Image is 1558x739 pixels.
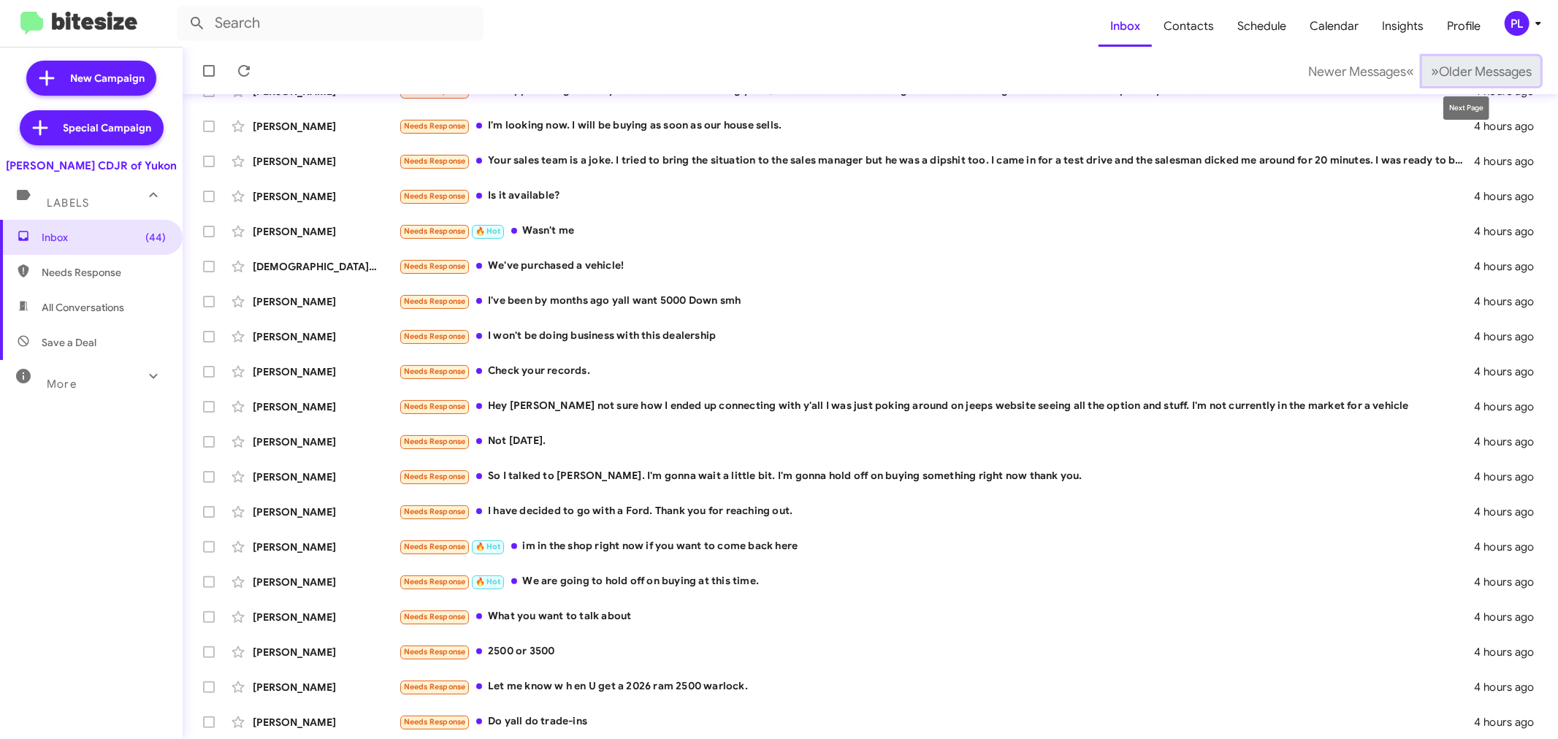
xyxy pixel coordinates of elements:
span: Labels [47,196,89,210]
div: 4 hours ago [1474,680,1546,694]
span: 🔥 Hot [476,542,500,551]
span: Needs Response [404,121,466,131]
div: 4 hours ago [1474,329,1546,344]
div: 4 hours ago [1474,189,1546,204]
a: Profile [1435,5,1492,47]
div: [PERSON_NAME] [253,715,399,730]
span: Needs Response [404,296,466,306]
div: [PERSON_NAME] CDJR of Yukon [6,158,177,173]
div: We've purchased a vehicle! [399,258,1474,275]
div: [PERSON_NAME] [253,680,399,694]
div: [PERSON_NAME] [253,610,399,624]
div: [PERSON_NAME] [253,399,399,414]
div: 4 hours ago [1474,259,1546,274]
div: Let me know w h en U get a 2026 ram 2500 warlock. [399,678,1474,695]
div: [PERSON_NAME] [253,329,399,344]
div: [DEMOGRAPHIC_DATA][PERSON_NAME] [253,259,399,274]
span: Newer Messages [1308,64,1406,80]
span: 🔥 Hot [476,577,500,586]
input: Search [177,6,484,41]
div: 4 hours ago [1474,399,1546,414]
div: 4 hours ago [1474,715,1546,730]
span: Needs Response [404,367,466,376]
div: [PERSON_NAME] [253,505,399,519]
div: Next Page [1443,96,1489,120]
div: [PERSON_NAME] [253,645,399,659]
span: Needs Response [404,647,466,656]
span: Needs Response [404,682,466,692]
div: [PERSON_NAME] [253,434,399,449]
button: PL [1492,11,1542,36]
div: [PERSON_NAME] [253,224,399,239]
div: Your sales team is a joke. I tried to bring the situation to the sales manager but he was a dipsh... [399,153,1474,169]
div: Hey [PERSON_NAME] not sure how I ended up connecting with y'all I was just poking around on jeeps... [399,398,1474,415]
span: Needs Response [404,191,466,201]
div: 4 hours ago [1474,470,1546,484]
button: Next [1422,56,1540,86]
div: [PERSON_NAME] [253,189,399,204]
div: [PERSON_NAME] [253,575,399,589]
span: Needs Response [404,612,466,621]
span: Needs Response [404,717,466,727]
div: 4 hours ago [1474,119,1546,134]
span: Save a Deal [42,335,96,350]
div: What you want to talk about [399,608,1474,625]
a: Contacts [1152,5,1226,47]
div: PL [1505,11,1530,36]
div: 4 hours ago [1474,540,1546,554]
span: Special Campaign [64,120,152,135]
div: [PERSON_NAME] [253,119,399,134]
div: Do yall do trade-ins [399,713,1474,730]
div: Is it available? [399,188,1474,204]
div: 4 hours ago [1474,224,1546,239]
span: « [1406,62,1414,80]
div: I'm looking now. I will be buying as soon as our house sells. [399,118,1474,134]
span: Insights [1370,5,1435,47]
span: Needs Response [404,577,466,586]
div: Wasn't me [399,223,1474,240]
div: 2500 or 3500 [399,643,1474,660]
span: Needs Response [404,472,466,481]
div: I've been by months ago yall want 5000 Down smh [399,293,1474,310]
span: Needs Response [404,402,466,411]
span: 🔥 Hot [476,226,500,236]
div: 4 hours ago [1474,505,1546,519]
span: New Campaign [70,71,145,85]
a: Inbox [1099,5,1152,47]
div: 4 hours ago [1474,645,1546,659]
span: Older Messages [1439,64,1532,80]
div: [PERSON_NAME] [253,294,399,309]
div: I won't be doing business with this dealership [399,328,1474,345]
div: We are going to hold off on buying at this time. [399,573,1474,590]
span: (44) [145,230,166,245]
span: All Conversations [42,300,124,315]
div: Not [DATE]. [399,433,1474,450]
span: Needs Response [404,332,466,341]
a: Calendar [1298,5,1370,47]
div: So I talked to [PERSON_NAME]. I'm gonna wait a little bit. I'm gonna hold off on buying something... [399,468,1474,485]
nav: Page navigation example [1300,56,1540,86]
span: More [47,378,77,391]
div: 4 hours ago [1474,434,1546,449]
span: Needs Response [42,265,166,280]
span: Needs Response [404,507,466,516]
div: 4 hours ago [1474,610,1546,624]
div: 4 hours ago [1474,575,1546,589]
a: Schedule [1226,5,1298,47]
span: Needs Response [404,261,466,271]
div: [PERSON_NAME] [253,470,399,484]
div: 4 hours ago [1474,364,1546,379]
div: 4 hours ago [1474,154,1546,169]
span: Needs Response [404,542,466,551]
div: [PERSON_NAME] [253,154,399,169]
a: New Campaign [26,61,156,96]
div: im in the shop right now if you want to come back here [399,538,1474,555]
span: Needs Response [404,437,466,446]
span: Needs Response [404,226,466,236]
span: Needs Response [404,156,466,166]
